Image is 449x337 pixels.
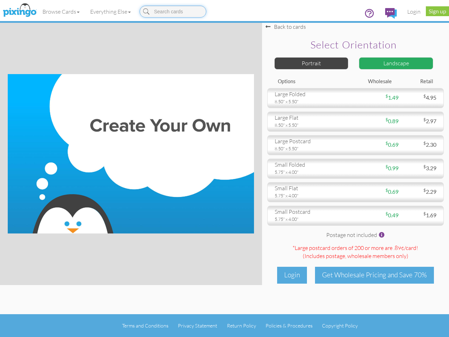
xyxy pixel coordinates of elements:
[398,211,442,219] div: 1.69
[8,74,254,233] img: create-your-own-landscape.jpg
[386,165,398,171] span: 0.99
[275,208,350,216] div: small postcard
[386,93,388,99] sup: $
[398,117,442,125] div: 2.97
[397,78,438,85] div: Retail
[423,187,426,193] sup: $
[266,323,313,329] a: Policies & Procedures
[122,323,168,329] a: Terms and Conditions
[345,252,407,259] span: , wholesale members only
[426,6,449,16] a: Sign up
[386,118,398,124] span: 0.89
[423,164,426,169] sup: $
[386,164,388,169] sup: $
[275,216,350,222] div: 5.75" x 4.00"
[85,3,136,20] a: Everything Else
[37,3,85,20] a: Browse Cards
[273,78,356,85] div: Options
[275,137,350,145] div: large postcard
[275,98,350,105] div: 8.50" x 5.50"
[178,323,217,329] a: Privacy Statement
[398,188,442,196] div: 2.29
[398,164,442,172] div: 3.29
[275,145,350,152] div: 8.50" x 5.50"
[386,141,398,148] span: 0.69
[386,211,388,216] sup: $
[386,94,398,101] span: 1.49
[275,169,350,175] div: 5.75" x 4.00"
[386,187,388,193] sup: $
[275,192,350,199] div: 5.75" x 4.00"
[402,3,426,20] a: Login
[423,140,426,146] sup: $
[322,323,358,329] a: Copyright Policy
[267,244,444,262] div: *Large postcard orders of 200 or more are .89¢/card! (Includes postage )
[386,140,388,146] sup: $
[386,117,388,122] sup: $
[385,8,397,19] img: comments.svg
[423,93,426,99] sup: $
[275,114,350,122] div: large flat
[398,141,442,149] div: 2.30
[423,211,426,216] sup: $
[274,57,349,70] div: Portrait
[275,161,350,169] div: small folded
[277,267,307,283] div: Login
[386,188,398,195] span: 0.69
[275,122,350,128] div: 8.50" x 5.50"
[267,231,444,240] div: Postage not included
[423,117,426,122] sup: $
[275,90,350,98] div: large folded
[275,184,350,192] div: small flat
[1,2,38,19] img: pixingo logo
[140,6,206,18] input: Search cards
[315,267,434,283] div: Get Wholesale Pricing and Save 70%
[276,39,431,51] h2: Select orientation
[386,212,398,218] span: 0.49
[227,323,256,329] a: Return Policy
[398,94,442,102] div: 4.95
[359,57,433,70] div: Landscape
[355,78,397,85] div: Wholesale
